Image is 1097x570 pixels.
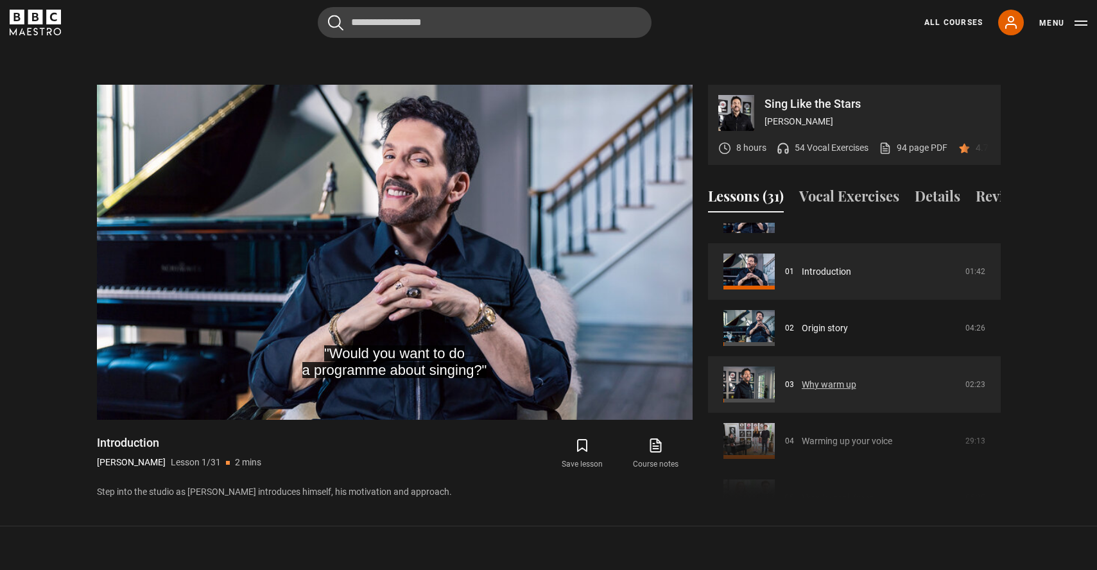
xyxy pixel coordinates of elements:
p: [PERSON_NAME] [764,115,990,128]
a: Course notes [619,435,692,472]
button: Reviews (60) [976,186,1056,212]
h1: Introduction [97,435,261,451]
p: 8 hours [736,141,766,155]
a: All Courses [924,17,983,28]
p: Sing Like the Stars [764,98,990,110]
input: Search [318,7,652,38]
button: Save lesson [546,435,619,472]
button: Vocal Exercises [799,186,899,212]
a: Why warm up [802,378,856,392]
p: [PERSON_NAME] [97,456,166,469]
button: Details [915,186,960,212]
a: Introduction [802,265,851,279]
p: Step into the studio as [PERSON_NAME] introduces himself, his motivation and approach. [97,485,693,499]
a: Origin story [802,322,848,335]
video-js: Video Player [97,85,693,420]
p: 54 Vocal Exercises [795,141,868,155]
p: Lesson 1/31 [171,456,221,469]
button: Submit the search query [328,15,343,31]
p: 2 mins [235,456,261,469]
button: Toggle navigation [1039,17,1087,30]
a: 94 page PDF [879,141,947,155]
svg: BBC Maestro [10,10,61,35]
button: Lessons (31) [708,186,784,212]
